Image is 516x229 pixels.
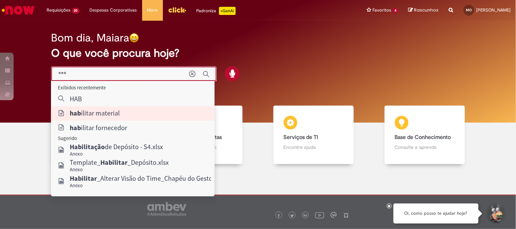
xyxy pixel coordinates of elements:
[409,7,439,14] a: Rascunhos
[372,7,391,14] span: Favoritos
[369,106,480,164] a: Base de Conhecimento Consulte e aprenda
[343,212,349,218] img: logo_footer_naosei.png
[331,212,337,218] img: logo_footer_workplace.png
[90,7,137,14] span: Despesas Corporativas
[284,134,318,141] b: Serviços de TI
[129,33,139,43] img: happy-face.png
[258,106,369,164] a: Serviços de TI Encontre ajuda
[284,144,344,151] p: Encontre ajuda
[36,106,147,164] a: Tirar dúvidas Tirar dúvidas com Lupi Assist e Gen Ai
[72,8,80,14] span: 20
[197,7,236,15] div: Padroniza
[51,47,465,59] h2: O que você procura hoje?
[477,7,511,13] span: [PERSON_NAME]
[51,32,129,44] h2: Bom dia, Maiara
[1,3,36,17] img: ServiceNow
[147,7,158,14] span: More
[485,204,506,224] button: Iniciar Conversa de Suporte
[147,202,186,216] img: logo_footer_ambev_rotulo_gray.png
[304,214,307,218] img: logo_footer_linkedin.png
[168,5,186,15] img: click_logo_yellow_360x200.png
[290,214,294,217] img: logo_footer_twitter.png
[315,211,324,219] img: logo_footer_youtube.png
[466,8,472,12] span: MO
[393,8,398,14] span: 4
[395,144,455,151] p: Consulte e aprenda
[47,7,70,14] span: Requisições
[394,204,479,224] div: Oi, como posso te ajudar hoje?
[414,7,439,13] span: Rascunhos
[277,214,281,217] img: logo_footer_facebook.png
[219,7,236,15] p: +GenAi
[395,134,451,141] b: Base de Conhecimento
